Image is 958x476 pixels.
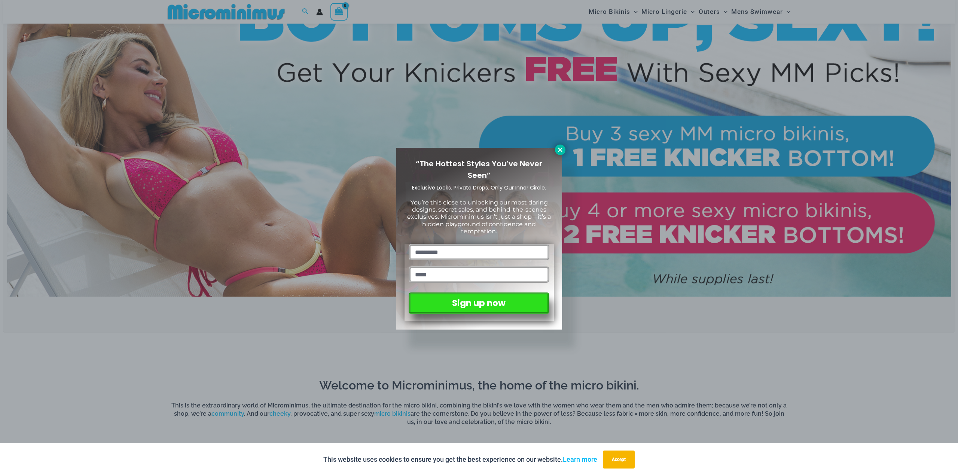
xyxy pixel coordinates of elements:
span: You’re this close to unlocking our most daring designs, secret sales, and behind-the-scenes exclu... [407,199,551,235]
a: Learn more [563,455,597,463]
button: Close [555,145,565,155]
span: “The Hottest Styles You’ve Never Seen” [416,158,542,181]
button: Accept [603,451,635,469]
button: Sign up now [409,292,549,314]
span: Exclusive Looks. Private Drops. Only Our Inner Circle. [412,184,546,191]
p: This website uses cookies to ensure you get the best experience on our website. [323,454,597,465]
